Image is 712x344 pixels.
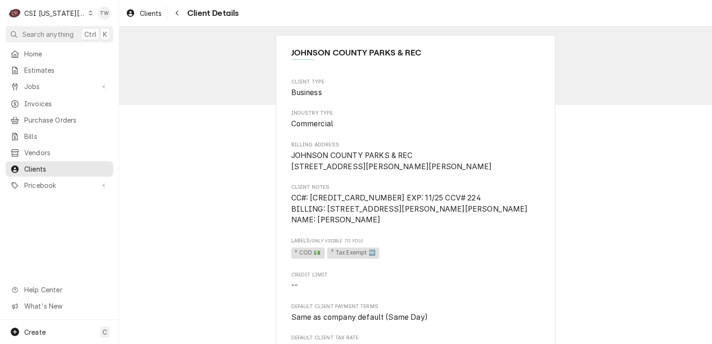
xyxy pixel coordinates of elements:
span: Search anything [22,29,74,39]
span: Default Client Payment Terms [291,312,541,323]
span: Jobs [24,82,95,91]
span: Default Client Payment Terms [291,303,541,310]
a: Bills [6,129,113,144]
span: Ctrl [84,29,96,39]
span: Bills [24,131,109,141]
span: Home [24,49,109,59]
div: Tori Warrick's Avatar [98,7,111,20]
span: Clients [140,8,162,18]
span: Clients [24,164,109,174]
span: ³ Tax Exempt 🆓 [327,248,379,259]
span: Billing Address [291,150,541,172]
div: Default Client Payment Terms [291,303,541,323]
a: Go to Pricebook [6,178,113,193]
span: Name [291,47,541,59]
span: Client Type [291,78,541,86]
span: ² COD 💵 [291,248,325,259]
span: Industry Type [291,118,541,130]
span: Estimates [24,65,109,75]
span: Client Type [291,87,541,98]
a: Clients [6,161,113,177]
span: Pricebook [24,180,95,190]
a: Go to Help Center [6,282,113,297]
a: Estimates [6,62,113,78]
span: Purchase Orders [24,115,109,125]
a: Vendors [6,145,113,160]
div: Client Notes [291,184,541,226]
div: TW [98,7,111,20]
span: Client Details [185,7,239,20]
a: Purchase Orders [6,112,113,128]
span: Help Center [24,285,108,295]
div: Billing Address [291,141,541,172]
a: Home [6,46,113,62]
span: Create [24,328,46,336]
span: Vendors [24,148,109,158]
a: Invoices [6,96,113,111]
span: Client Notes [291,184,541,191]
span: JOHNSON COUNTY PARKS & REC [STREET_ADDRESS][PERSON_NAME][PERSON_NAME] [291,151,492,171]
span: [object Object] [291,246,541,260]
div: Client Information [291,47,541,67]
span: Credit Limit [291,280,541,291]
span: -- [291,281,298,290]
div: Credit Limit [291,271,541,291]
span: Commercial [291,119,334,128]
span: (Only Visible to You) [310,238,363,243]
div: CSI [US_STATE][GEOGRAPHIC_DATA] [24,8,86,18]
button: Navigate back [170,6,185,21]
span: Client Notes [291,193,541,226]
span: Industry Type [291,110,541,117]
span: Credit Limit [291,271,541,279]
span: Labels [291,237,541,245]
span: Billing Address [291,141,541,149]
span: C [103,327,107,337]
span: Invoices [24,99,109,109]
span: Default Client Tax Rate [291,334,541,342]
div: Industry Type [291,110,541,130]
div: C [8,7,21,20]
span: Business [291,88,322,97]
span: CC#: [CREDIT_CARD_NUMBER] EXP: 11/25 CCV# 224 BILLING: [STREET_ADDRESS][PERSON_NAME][PERSON_NAME]... [291,193,528,224]
div: CSI Kansas City's Avatar [8,7,21,20]
div: [object Object] [291,237,541,260]
a: Clients [122,6,165,21]
span: K [103,29,107,39]
a: Go to What's New [6,298,113,314]
button: Search anythingCtrlK [6,26,113,42]
span: What's New [24,301,108,311]
span: Same as company default (Same Day) [291,313,428,322]
a: Go to Jobs [6,79,113,94]
div: Client Type [291,78,541,98]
